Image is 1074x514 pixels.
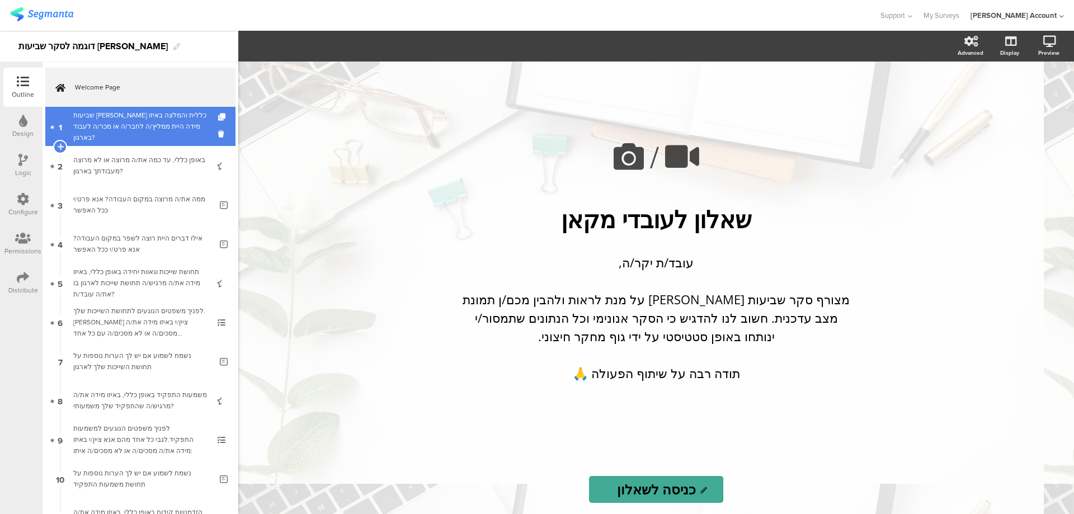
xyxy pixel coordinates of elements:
span: 2 [58,159,63,172]
img: segmanta logo [10,7,73,21]
span: / [650,135,659,180]
i: Delete [218,129,228,139]
i: Duplicate [218,114,228,121]
a: 8 משמעות התפקיד באופן כללי, באיזו מידה את/ה מרגיש/ה שהתפקיד שלך משמעותי? [45,381,235,420]
span: 5 [58,277,63,289]
span: 6 [58,316,63,328]
div: Advanced [958,49,983,57]
div: Distribute [8,285,38,295]
a: 10 נשמח לשמוע אם יש לך הערות נוספות על תחושת משמעות התפקיד [45,459,235,498]
p: שאלון לעובדי מקאן [449,203,863,235]
a: 1 שביעות [PERSON_NAME] כללית והמלצה באיזו מידה היית ממליץ/ה לחבר/ה או מכר/ה לעבוד בארגון? [45,107,235,146]
span: 7 [58,355,63,367]
div: נשמח לשמוע אם יש לך הערות נוספות על תחושת משמעות התפקיד [73,468,211,490]
p: מצורף סקר שביעות [PERSON_NAME] על מנת לראות ולהבין מכם/ן תמונת מצב עדכנית. חשוב לנו להדגיש כי הסק... [460,290,852,346]
div: נשמח לשמוע אם יש לך הערות נוספות על תחושת השייכות שלך לארגון [73,350,211,372]
div: Permissions [4,246,41,256]
a: 3 ממה את/ה מרוצה במקום העבודה? אנא פרט/י ככל האפשר [45,185,235,224]
a: 9 לפניך משפטים הנוגעים למשמעות התפקיד.לגבי כל אחד מהם אנא ציין/י באיזו מידה את/ה מסכים/ה או לא מס... [45,420,235,459]
span: 3 [58,199,63,211]
span: 9 [58,433,63,446]
div: Preview [1038,49,1059,57]
a: 7 נשמח לשמוע אם יש לך הערות נוספות על תחושת השייכות שלך לארגון [45,342,235,381]
div: לפניך משפטים הנוגעים למשמעות התפקיד.לגבי כל אחד מהם אנא ציין/י באיזו מידה את/ה מסכים/ה או לא מסכי... [73,423,207,456]
div: אילו דברים היית רוצה לשפר במקום העבודה?אנא פרט/י ככל האפשר [73,233,211,255]
span: 1 [59,120,62,133]
div: שביעות רצון כללית והמלצה באיזו מידה היית ממליץ/ה לחבר/ה או מכר/ה לעבוד בארגון? [73,110,207,143]
span: 8 [58,394,63,407]
div: ממה את/ה מרוצה במקום העבודה? אנא פרט/י ככל האפשר [73,194,211,216]
div: באופן כללי, עד כמה את/ה מרוצה או לא מרוצה מעבודתך בארגון? [73,154,207,177]
p: תודה רבה על שיתוף הפעולה 🙏 [460,364,852,383]
input: Start [589,476,723,503]
a: Welcome Page [45,68,235,107]
div: משמעות התפקיד באופן כללי, באיזו מידה את/ה מרגיש/ה שהתפקיד שלך משמעותי? [73,389,207,412]
span: Support [880,10,905,21]
span: 10 [56,473,64,485]
div: דוגמה לסקר שביעות [PERSON_NAME] [18,37,168,55]
p: עובד/ת יקר/ה, [460,253,852,272]
div: Logic [15,168,31,178]
a: 4 אילו דברים היית רוצה לשפר במקום העבודה?אנא פרט/י ככל האפשר [45,224,235,263]
div: Outline [12,89,34,100]
div: תחושת שייכות וגאוות יחידה באופן כללי, באיזו מידה את/ה מרגיש/ה תחושת שייכות לארגון בו את/ה עובד/ת? [73,266,207,300]
div: לפניך משפטים הנוגעים לתחושת השייכות שלך.אנא ציין/י באיזו מידה את/ה מסכים/ה או לא מסכים/ה עם כל אח... [73,305,207,339]
div: Configure [8,207,38,217]
div: [PERSON_NAME] Account [971,10,1057,21]
a: 2 באופן כללי, עד כמה את/ה מרוצה או לא מרוצה מעבודתך בארגון? [45,146,235,185]
span: 4 [58,238,63,250]
a: 6 לפניך משפטים הנוגעים לתחושת השייכות שלך.[PERSON_NAME] ציין/י באיזו מידה את/ה מסכים/ה או לא מסכי... [45,303,235,342]
div: Design [12,129,34,139]
div: Display [1000,49,1019,57]
a: 5 תחושת שייכות וגאוות יחידה באופן כללי, באיזו מידה את/ה מרגיש/ה תחושת שייכות לארגון בו את/ה עובד/ת? [45,263,235,303]
span: Welcome Page [75,82,218,93]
